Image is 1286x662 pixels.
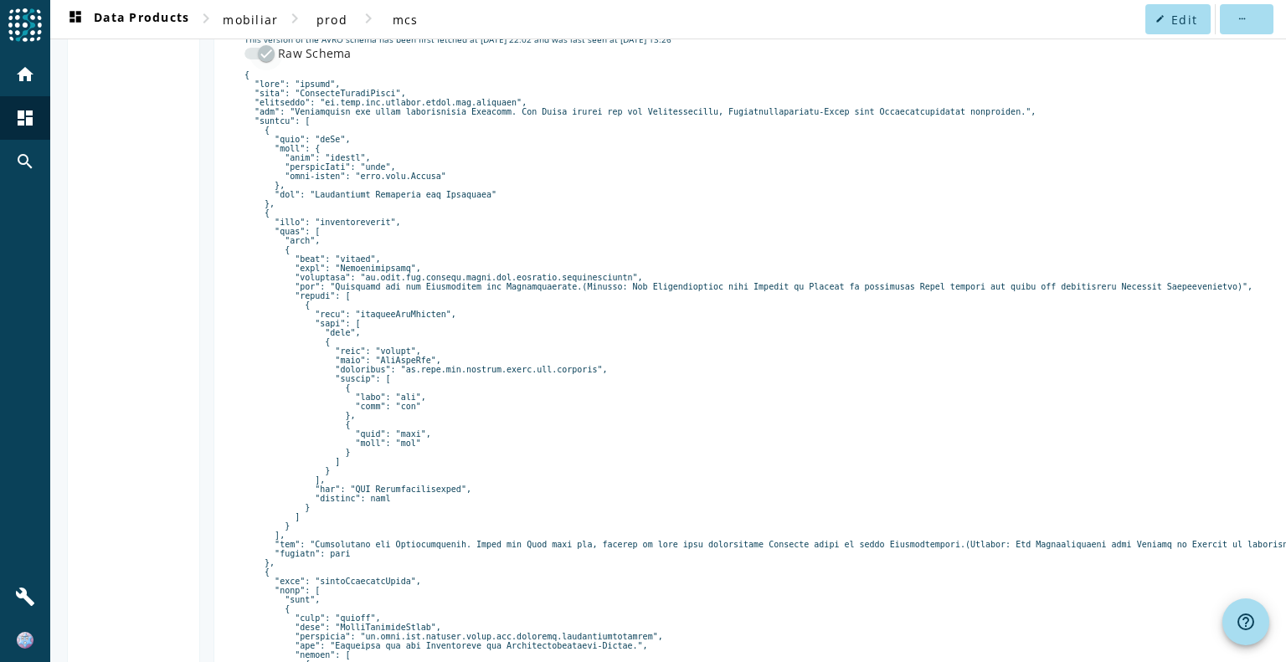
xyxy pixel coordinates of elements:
[59,4,196,34] button: Data Products
[196,8,216,28] mat-icon: chevron_right
[275,45,352,62] label: Raw Schema
[65,9,85,29] mat-icon: dashboard
[393,12,419,28] span: mcs
[1171,12,1197,28] span: Edit
[1237,14,1246,23] mat-icon: more_horiz
[316,12,347,28] span: prod
[223,12,278,28] span: mobiliar
[216,4,285,34] button: mobiliar
[1145,4,1211,34] button: Edit
[1155,14,1165,23] mat-icon: edit
[1236,612,1256,632] mat-icon: help_outline
[15,108,35,128] mat-icon: dashboard
[17,632,33,649] img: 1fa00b905ead1caa9365ff852b39d0d1
[15,587,35,607] mat-icon: build
[65,9,189,29] span: Data Products
[15,151,35,172] mat-icon: search
[8,8,42,42] img: spoud-logo.svg
[305,4,358,34] button: prod
[358,8,378,28] mat-icon: chevron_right
[15,64,35,85] mat-icon: home
[378,4,432,34] button: mcs
[285,8,305,28] mat-icon: chevron_right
